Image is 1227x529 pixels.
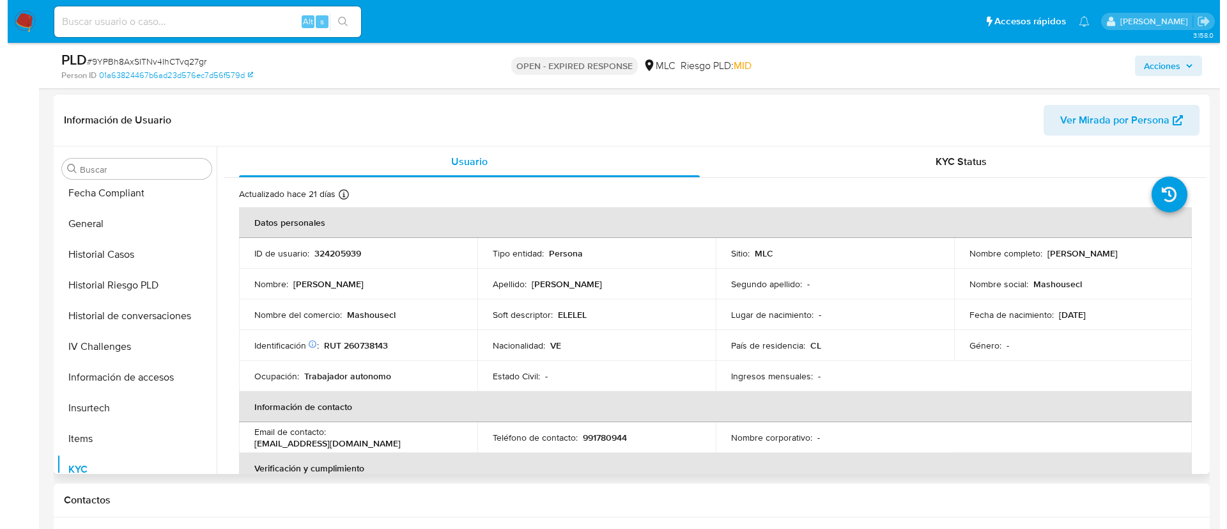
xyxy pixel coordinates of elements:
[231,391,1184,422] th: Información de contacto
[726,58,744,73] span: MID
[56,494,1192,507] h1: Contactos
[49,178,209,209] button: Fecha Compliant
[1053,105,1162,136] span: Ver Mirada por Persona
[723,370,805,382] p: Ingresos mensuales :
[1071,16,1082,27] a: Notificaciones
[485,309,545,320] p: Soft descriptor :
[49,331,209,362] button: IV Challenges
[1026,278,1074,290] p: Mashousecl
[247,370,291,382] p: Ocupación :
[231,188,328,200] p: Actualizado hace 21 días
[339,309,388,320] p: Mashousecl
[247,278,281,290] p: Nombre :
[999,340,1001,351] p: -
[524,278,594,290] p: [PERSON_NAME]
[49,301,209,331] button: Historial de conversaciones
[803,340,814,351] p: CL
[485,432,570,443] p: Teléfono de contacto :
[247,340,311,351] p: Identificación :
[723,248,742,259] p: Sitio :
[91,70,245,81] a: 01a63824467b6ad23d576ec7d56f579d
[313,15,316,28] span: s
[723,309,806,320] p: Lugar de nacimiento :
[1113,15,1185,28] p: rociodaniela.benavidescatalan@mercadolibre.cl
[673,59,744,73] span: Riesgo PLD:
[56,114,164,127] h1: Información de Usuario
[286,278,356,290] p: [PERSON_NAME]
[723,340,798,351] p: País de residencia :
[59,164,70,174] button: Buscar
[49,270,209,301] button: Historial Riesgo PLD
[49,239,209,270] button: Historial Casos
[962,340,994,351] p: Género :
[550,309,579,320] p: ELELEL
[723,278,794,290] p: Segundo apellido :
[307,248,353,259] p: 324205939
[543,340,553,351] p: VE
[49,362,209,393] button: Información de accesos
[1127,56,1194,76] button: Acciones
[635,59,668,73] div: MLC
[485,340,537,351] p: Nacionalidad :
[247,426,318,438] p: Email de contacto :
[1189,15,1203,28] a: Salir
[537,370,540,382] p: -
[747,248,766,259] p: MLC
[79,55,199,68] span: # 9YPBh8AxSITNv4IhCTvq27gr
[962,278,1021,290] p: Nombre social :
[485,278,519,290] p: Apellido :
[49,454,209,485] button: KYC
[72,164,199,175] input: Buscar
[1051,309,1078,320] p: [DATE]
[1185,30,1206,40] span: 3.158.0
[49,393,209,423] button: Insurtech
[1040,248,1110,259] p: [PERSON_NAME]
[799,278,802,290] p: -
[810,370,813,382] p: -
[322,13,348,31] button: search-icon
[575,432,619,443] p: 991780944
[444,154,480,169] span: Usuario
[247,248,302,259] p: ID de usuario :
[504,57,630,75] p: OPEN - EXPIRED RESPONSE
[316,340,380,351] p: RUT 260738143
[723,432,805,443] p: Nombre corporativo :
[928,154,979,169] span: KYC Status
[1136,56,1173,76] span: Acciones
[295,15,305,28] span: Alt
[47,13,353,30] input: Buscar usuario o caso...
[247,309,334,320] p: Nombre del comercio :
[54,49,79,70] b: PLD
[231,207,1184,238] th: Datos personales
[54,70,89,81] b: Person ID
[485,248,536,259] p: Tipo entidad :
[1036,105,1192,136] button: Ver Mirada por Persona
[231,453,1184,484] th: Verificación y cumplimiento
[485,370,532,382] p: Estado Civil :
[962,248,1035,259] p: Nombre completo :
[541,248,575,259] p: Persona
[811,309,814,320] p: -
[49,423,209,454] button: Items
[247,438,393,449] p: [EMAIL_ADDRESS][DOMAIN_NAME]
[987,15,1058,28] span: Accesos rápidos
[810,432,812,443] p: -
[297,370,383,382] p: Trabajador autonomo
[962,309,1046,320] p: Fecha de nacimiento :
[49,209,209,239] button: General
